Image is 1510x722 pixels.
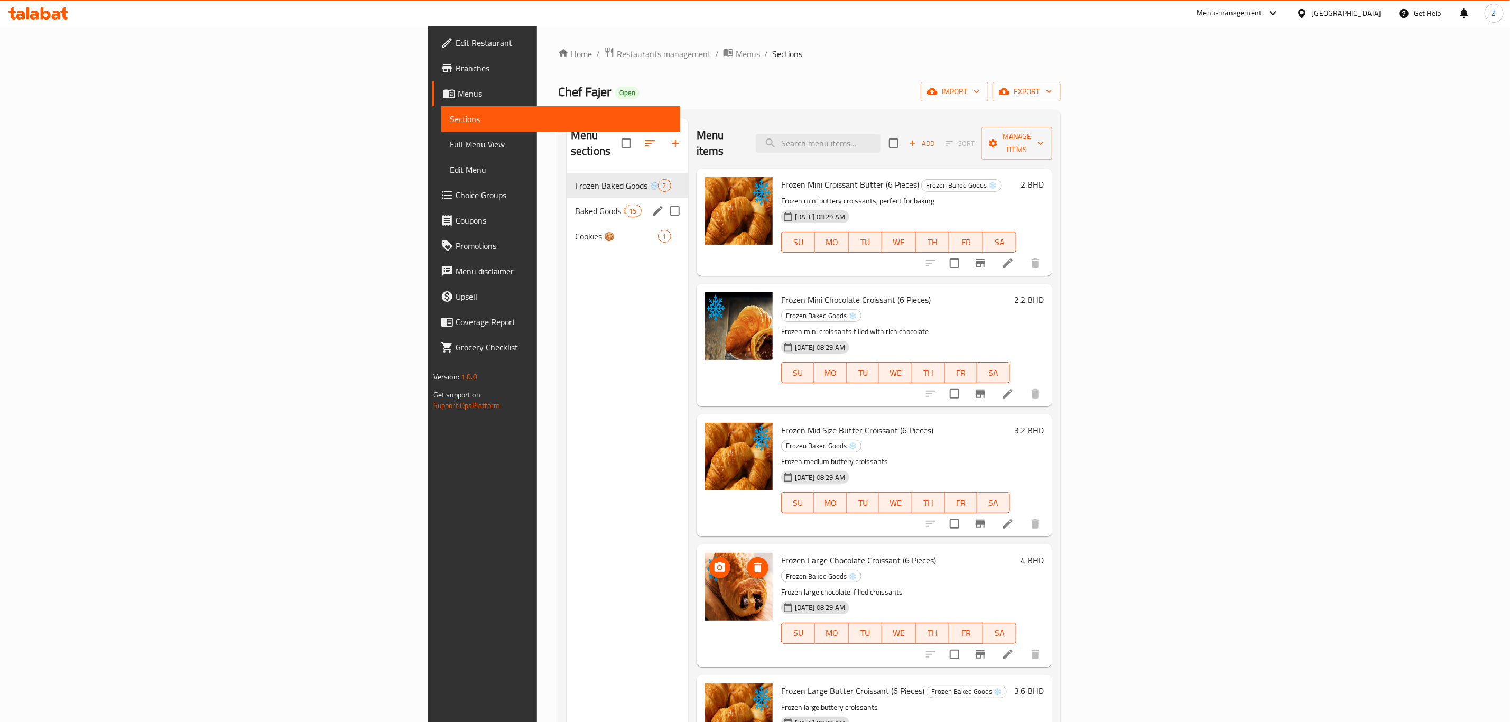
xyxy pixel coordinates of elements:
[981,127,1052,160] button: Manage items
[977,492,1010,513] button: SA
[905,135,939,152] span: Add item
[658,230,671,243] div: items
[1023,381,1048,406] button: delete
[450,138,672,151] span: Full Menu View
[558,47,1061,61] nav: breadcrumb
[705,423,773,490] img: Frozen Mid Size Butter Croissant (6 Pieces)
[953,625,978,641] span: FR
[819,625,844,641] span: MO
[927,686,1006,698] span: Frozen Baked Goods ❄️
[786,495,810,511] span: SU
[659,232,671,242] span: 1
[432,182,680,208] a: Choice Groups
[945,362,978,383] button: FR
[658,179,671,192] div: items
[814,492,847,513] button: MO
[1021,553,1044,568] h6: 4 BHD
[433,388,482,402] span: Get support on:
[1002,257,1014,270] a: Edit menu item
[981,365,1006,381] span: SA
[432,208,680,233] a: Coupons
[567,224,688,249] div: Cookies 🍪1
[953,235,978,250] span: FR
[886,235,911,250] span: WE
[567,169,688,253] nav: Menu sections
[1021,177,1044,192] h6: 2 BHD
[981,495,1006,511] span: SA
[879,362,912,383] button: WE
[943,252,966,274] span: Select to update
[782,570,861,582] span: Frozen Baked Goods ❄️
[786,625,811,641] span: SU
[782,440,861,452] span: Frozen Baked Goods ❄️
[747,557,768,578] button: delete image
[943,383,966,405] span: Select to update
[456,316,672,328] span: Coverage Report
[818,365,842,381] span: MO
[983,232,1016,253] button: SA
[456,36,672,49] span: Edit Restaurant
[450,113,672,125] span: Sections
[847,362,879,383] button: TU
[781,177,919,192] span: Frozen Mini Croissant Butter (6 Pieces)
[782,310,861,322] span: Frozen Baked Goods ❄️
[791,343,849,353] span: [DATE] 08:29 AM
[764,48,768,60] li: /
[1023,511,1048,536] button: delete
[781,309,861,322] div: Frozen Baked Goods ❄️
[441,132,680,157] a: Full Menu View
[781,232,815,253] button: SU
[461,370,477,384] span: 1.0.0
[847,492,879,513] button: TU
[432,284,680,309] a: Upsell
[659,181,671,191] span: 7
[781,292,931,308] span: Frozen Mini Chocolate Croissant (6 Pieces)
[456,189,672,201] span: Choice Groups
[781,586,1016,599] p: Frozen large chocolate-filled croissants
[786,365,810,381] span: SU
[912,362,945,383] button: TH
[949,495,974,511] span: FR
[723,47,760,61] a: Menus
[781,623,815,644] button: SU
[456,290,672,303] span: Upsell
[884,495,908,511] span: WE
[849,623,882,644] button: TU
[916,495,941,511] span: TH
[432,30,680,55] a: Edit Restaurant
[1023,642,1048,667] button: delete
[781,325,1010,338] p: Frozen mini croissants filled with rich chocolate
[814,362,847,383] button: MO
[945,492,978,513] button: FR
[1014,292,1044,307] h6: 2.2 BHD
[916,232,949,253] button: TH
[983,623,1016,644] button: SA
[1492,7,1496,19] span: Z
[575,230,658,243] span: Cookies 🍪
[883,132,905,154] span: Select section
[912,492,945,513] button: TH
[715,48,719,60] li: /
[432,335,680,360] a: Grocery Checklist
[705,292,773,360] img: Frozen Mini Chocolate Croissant (6 Pieces)
[791,473,849,483] span: [DATE] 08:29 AM
[456,341,672,354] span: Grocery Checklist
[851,495,875,511] span: TU
[781,570,861,582] div: Frozen Baked Goods ❄️
[939,135,981,152] span: Select section first
[853,625,878,641] span: TU
[949,232,983,253] button: FR
[1014,423,1044,438] h6: 3.2 BHD
[882,623,915,644] button: WE
[663,131,688,156] button: Add section
[929,85,980,98] span: import
[977,362,1010,383] button: SA
[1197,7,1262,20] div: Menu-management
[849,232,882,253] button: TU
[786,235,811,250] span: SU
[921,179,1002,192] div: Frozen Baked Goods ❄️
[1001,85,1052,98] span: export
[949,623,983,644] button: FR
[432,233,680,258] a: Promotions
